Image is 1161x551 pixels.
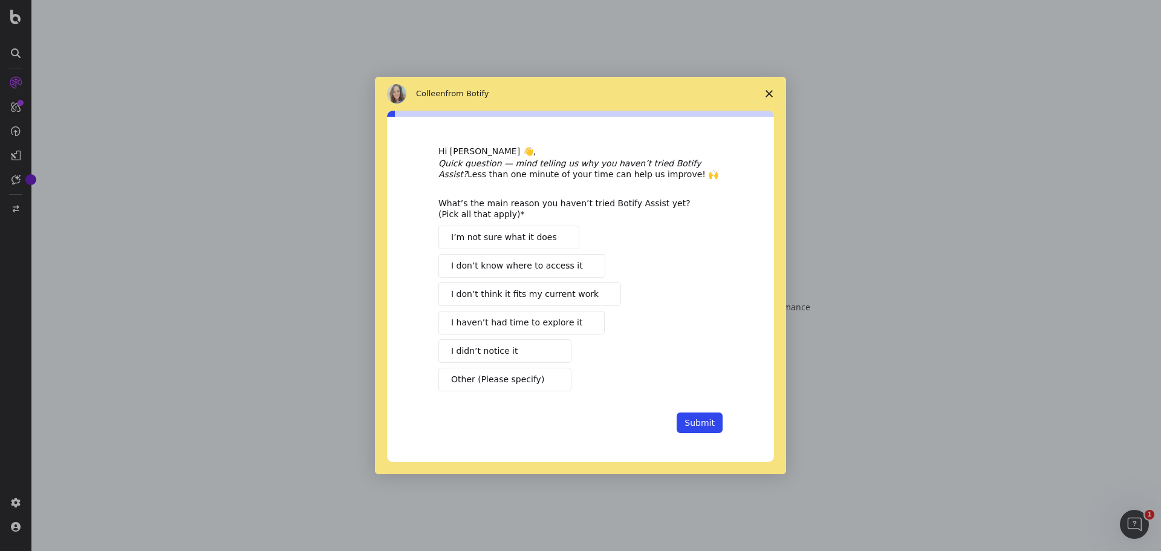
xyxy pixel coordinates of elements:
[387,84,406,103] img: Profile image for Colleen
[438,311,605,334] button: I haven’t had time to explore it
[438,158,723,180] div: Less than one minute of your time can help us improve! 🙌
[438,339,571,363] button: I didn’t notice it
[451,373,544,386] span: Other (Please specify)
[416,89,446,98] span: Colleen
[451,259,583,272] span: I don’t know where to access it
[446,89,489,98] span: from Botify
[451,345,518,357] span: I didn’t notice it
[438,282,621,306] button: I don’t think it fits my current work
[677,412,723,433] button: Submit
[438,226,579,249] button: I’m not sure what it does
[438,368,571,391] button: Other (Please specify)
[451,316,582,329] span: I haven’t had time to explore it
[438,158,701,179] i: Quick question — mind telling us why you haven’t tried Botify Assist?
[451,288,599,301] span: I don’t think it fits my current work
[451,231,557,244] span: I’m not sure what it does
[438,146,723,158] div: Hi [PERSON_NAME] 👋,
[752,77,786,111] span: Close survey
[438,198,704,220] div: What’s the main reason you haven’t tried Botify Assist yet? (Pick all that apply)
[438,254,605,278] button: I don’t know where to access it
